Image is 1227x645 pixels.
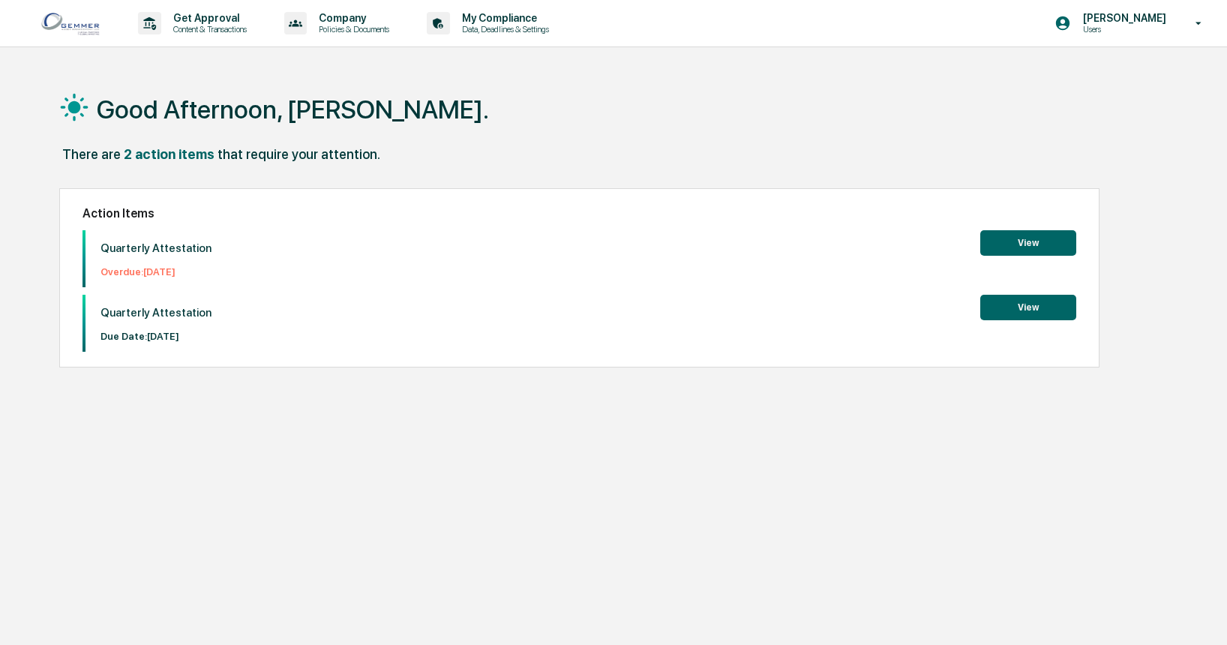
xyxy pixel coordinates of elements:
[1071,24,1174,34] p: Users
[980,230,1076,256] button: View
[161,12,254,24] p: Get Approval
[36,8,108,37] img: logo
[450,12,556,24] p: My Compliance
[450,24,556,34] p: Data, Deadlines & Settings
[307,12,397,24] p: Company
[100,266,211,277] p: Overdue: [DATE]
[1071,12,1174,24] p: [PERSON_NAME]
[97,94,489,124] h1: Good Afternoon, [PERSON_NAME].
[82,206,1076,220] h2: Action Items
[217,146,380,162] div: that require your attention.
[161,24,254,34] p: Content & Transactions
[100,241,211,255] p: Quarterly Attestation
[980,295,1076,320] button: View
[980,235,1076,249] a: View
[124,146,214,162] div: 2 action items
[62,146,121,162] div: There are
[307,24,397,34] p: Policies & Documents
[100,306,211,319] p: Quarterly Attestation
[980,299,1076,313] a: View
[100,331,211,342] p: Due Date: [DATE]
